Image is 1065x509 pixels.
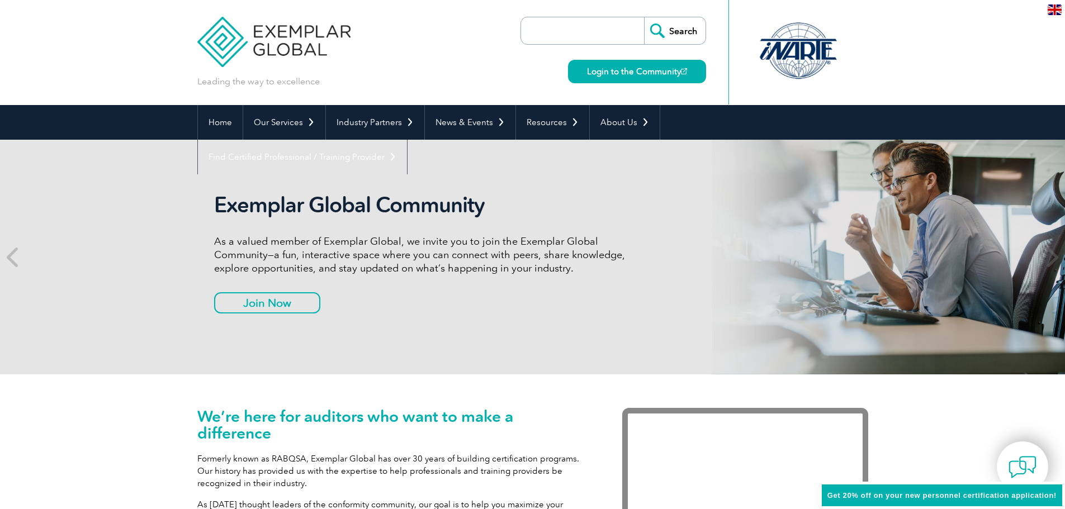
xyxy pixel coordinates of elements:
[827,491,1057,500] span: Get 20% off on your new personnel certification application!
[197,75,320,88] p: Leading the way to excellence
[197,453,589,489] p: Formerly known as RABQSA, Exemplar Global has over 30 years of building certification programs. O...
[214,235,633,275] p: As a valued member of Exemplar Global, we invite you to join the Exemplar Global Community—a fun,...
[590,105,660,140] a: About Us
[644,17,706,44] input: Search
[516,105,589,140] a: Resources
[243,105,325,140] a: Our Services
[214,292,320,313] a: Join Now
[197,408,589,441] h1: We’re here for auditors who want to make a difference
[214,192,633,218] h2: Exemplar Global Community
[326,105,424,140] a: Industry Partners
[425,105,515,140] a: News & Events
[1009,453,1036,481] img: contact-chat.png
[1048,4,1062,15] img: en
[198,105,243,140] a: Home
[198,140,407,174] a: Find Certified Professional / Training Provider
[568,60,706,83] a: Login to the Community
[681,68,687,74] img: open_square.png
